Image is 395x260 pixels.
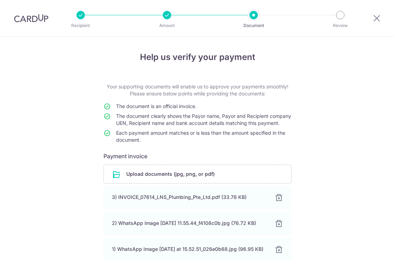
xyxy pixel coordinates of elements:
div: 1) WhatsApp Image [DATE] at 15.52.51_026e0b68.jpg (96.95 KB) [112,246,266,253]
p: Your supporting documents will enable us to approve your payments smoothly! Please ensure below p... [103,83,292,97]
span: The document clearly shows the Payor name, Payor and Recipient company UEN, Recipient name and ba... [116,113,291,126]
p: Amount [141,22,193,29]
div: Upload documents (jpg, png, or pdf) [103,165,292,184]
h4: Help us verify your payment [103,51,292,64]
p: Document [228,22,280,29]
img: CardUp [14,14,48,22]
div: 2) WhatsApp Image [DATE] 11.55.44_f4108c0b.jpg (76.72 KB) [112,220,266,227]
span: The document is an official invoice. [116,103,196,109]
p: Review [314,22,366,29]
span: Each payment amount matches or is less than the amount specified in the document. [116,130,285,143]
div: 3) INVOICE_07614_LNS_Plumbing_Pte_Ltd.pdf (33.78 KB) [112,194,266,201]
h6: Payment invoice [103,152,292,160]
p: Recipient [55,22,107,29]
iframe: Opens a widget where you can find more information [350,239,388,256]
